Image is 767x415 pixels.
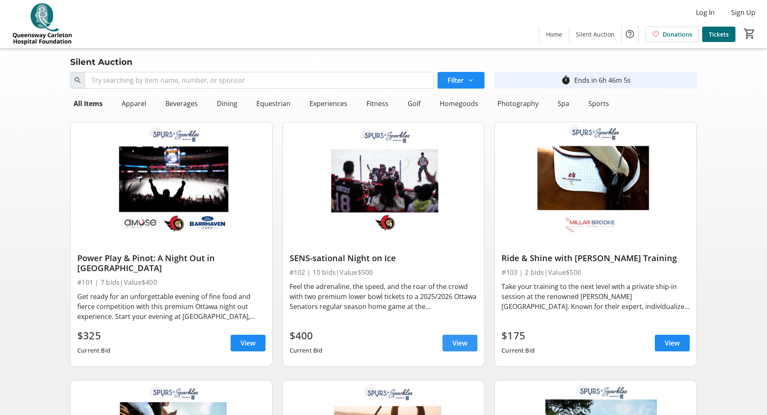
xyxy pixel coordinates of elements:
[731,7,755,17] span: Sign Up
[290,267,478,278] div: #102 | 10 bids | Value $500
[85,72,434,89] input: Try searching by item name, number, or sponsor
[438,72,484,89] button: Filter
[495,122,696,236] img: Ride & Shine with Millar Brooke Training
[546,30,562,39] span: Home
[118,95,150,112] div: Apparel
[494,95,542,112] div: Photography
[77,277,265,288] div: #101 | 7 bids | Value $400
[231,335,265,351] a: View
[501,282,690,311] div: Take your training to the next level with a private ship-in session at the renowned [PERSON_NAME]...
[290,253,478,263] div: SENS-sational Night on Ice
[645,27,699,42] a: Donations
[404,95,424,112] div: Golf
[501,328,535,343] div: $175
[77,328,111,343] div: $325
[77,343,111,358] div: Current Bid
[290,328,323,343] div: $400
[436,95,482,112] div: Homegoods
[442,335,477,351] a: View
[363,95,392,112] div: Fitness
[501,253,690,263] div: Ride & Shine with [PERSON_NAME] Training
[696,7,715,17] span: Log In
[725,6,762,19] button: Sign Up
[452,338,467,348] span: View
[554,95,573,112] div: Spa
[447,75,464,85] span: Filter
[655,335,690,351] a: View
[306,95,351,112] div: Experiences
[253,95,294,112] div: Equestrian
[241,338,256,348] span: View
[569,27,621,42] a: Silent Auction
[709,30,729,39] span: Tickets
[702,27,735,42] a: Tickets
[585,95,612,112] div: Sports
[501,267,690,278] div: #103 | 2 bids | Value $500
[283,122,484,236] img: SENS-sational Night on Ice
[290,343,323,358] div: Current Bid
[742,26,757,41] button: Cart
[561,75,571,85] mat-icon: timer_outline
[665,338,680,348] span: View
[539,27,569,42] a: Home
[162,95,201,112] div: Beverages
[71,122,272,236] img: Power Play & Pinot: A Night Out in Ottawa
[77,253,265,273] div: Power Play & Pinot: A Night Out in [GEOGRAPHIC_DATA]
[77,291,265,321] div: Get ready for an unforgettable evening of fine food and fierce competition with this premium Otta...
[663,30,692,39] span: Donations
[214,95,241,112] div: Dining
[576,30,615,39] span: Silent Auction
[5,3,79,45] img: QCH Foundation's Logo
[574,75,631,85] div: Ends in 6h 46m 5s
[290,282,478,311] div: Feel the adrenaline, the speed, and the roar of the crowd with two premium lower bowl tickets to ...
[65,55,138,69] div: Silent Auction
[622,26,638,42] button: Help
[689,6,721,19] button: Log In
[70,95,106,112] div: All Items
[501,343,535,358] div: Current Bid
